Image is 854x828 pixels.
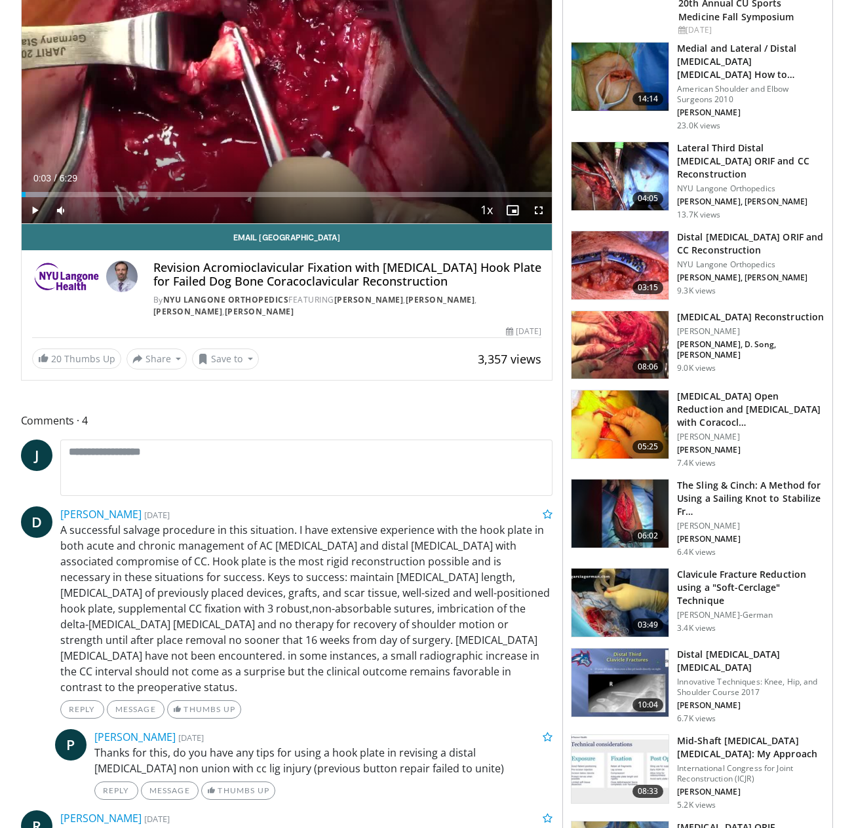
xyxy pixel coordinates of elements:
[21,506,52,538] span: D
[677,547,716,557] p: 6.4K views
[677,787,825,797] p: [PERSON_NAME]
[48,197,74,223] button: Mute
[677,521,825,531] p: [PERSON_NAME]
[60,173,77,183] span: 6:29
[632,529,664,542] span: 06:02
[22,192,553,197] div: Progress Bar
[153,306,223,317] a: [PERSON_NAME]
[571,141,825,220] a: 04:05 Lateral Third Distal [MEDICAL_DATA] ORIF and CC Reconstruction NYU Langone Orthopedics [PER...
[572,142,669,210] img: b53f9957-e81c-4985-86d3-a61d71e8d4c2.150x105_q85_crop-smart_upscale.jpg
[94,781,138,800] a: Reply
[677,610,825,620] p: [PERSON_NAME]-German
[225,306,294,317] a: [PERSON_NAME]
[141,781,199,800] a: Message
[334,294,404,305] a: [PERSON_NAME]
[21,412,553,429] span: Comments 4
[677,84,825,105] p: American Shoulder and Elbow Surgeons 2010
[107,700,165,719] a: Message
[677,568,825,607] h3: Clavicule Fracture Reduction using a "Soft-Cerclage" Technique
[406,294,475,305] a: [PERSON_NAME]
[677,648,825,674] h3: Distal [MEDICAL_DATA] [MEDICAL_DATA]
[677,458,716,468] p: 7.4K views
[677,734,825,761] h3: Mid-Shaft [MEDICAL_DATA] [MEDICAL_DATA]: My Approach
[144,813,170,825] small: [DATE]
[677,623,716,633] p: 3.4K views
[632,440,664,453] span: 05:25
[677,763,825,784] p: International Congress for Joint Reconstruction (ICJR)
[572,231,669,299] img: 975f9b4a-0628-4e1f-be82-64e786784faa.jpg.150x105_q85_crop-smart_upscale.jpg
[677,141,825,181] h3: Lateral Third Distal [MEDICAL_DATA] ORIF and CC Reconstruction
[677,210,720,220] p: 13.7K views
[526,197,552,223] button: Fullscreen
[32,261,101,292] img: NYU Langone Orthopedics
[632,192,664,205] span: 04:05
[60,507,142,521] a: [PERSON_NAME]
[572,390,669,459] img: d03f9492-8e94-45ae-897b-284f95b476c7.150x105_q85_crop-smart_upscale.jpg
[571,648,825,724] a: 10:04 Distal [MEDICAL_DATA] [MEDICAL_DATA] Innovative Techniques: Knee, Hip, and Shoulder Course ...
[178,732,204,743] small: [DATE]
[144,509,170,521] small: [DATE]
[572,569,669,637] img: bb3bdc1e-7513-437e-9f4a-744229089954.150x105_q85_crop-smart_upscale.jpg
[33,173,51,183] span: 0:03
[167,700,241,719] a: Thumbs Up
[60,811,142,825] a: [PERSON_NAME]
[677,42,825,81] h3: Medial and Lateral / Distal [MEDICAL_DATA] [MEDICAL_DATA] How to Manage the Ends
[153,294,541,318] div: By FEATURING , , ,
[677,259,825,270] p: NYU Langone Orthopedics
[677,121,720,131] p: 23.0K views
[478,351,541,367] span: 3,357 views
[678,24,822,36] div: [DATE]
[572,311,669,379] img: 0ba6bed5-01ae-4060-a0a8-5190f10ece6d.150x105_q85_crop-smart_upscale.jpg
[572,480,669,548] img: 7469cecb-783c-4225-a461-0115b718ad32.150x105_q85_crop-smart_upscale.jpg
[677,107,825,118] p: [PERSON_NAME]
[677,231,825,257] h3: Distal [MEDICAL_DATA] ORIF and CC Reconstruction
[677,445,825,455] p: [PERSON_NAME]
[571,310,825,380] a: 08:06 [MEDICAL_DATA] Reconstruction [PERSON_NAME] [PERSON_NAME], D. Song, [PERSON_NAME] 9.0K views
[126,348,187,369] button: Share
[572,649,669,717] img: 4afdc752-6e6b-4503-b008-0f8fdd872bd6.150x105_q85_crop-smart_upscale.jpg
[153,261,541,289] h4: Revision Acromioclavicular Fixation with [MEDICAL_DATA] Hook Plate for Failed Dog Bone Coracoclav...
[94,730,176,744] a: [PERSON_NAME]
[51,352,62,365] span: 20
[60,522,553,695] p: A successful salvage procedure in this situation. I have extensive experience with the hook plate...
[21,440,52,471] a: J
[677,700,825,711] p: [PERSON_NAME]
[677,326,825,337] p: [PERSON_NAME]
[571,479,825,557] a: 06:02 The Sling & Cinch: A Method for Using a Sailing Knot to Stabilize Fr… [PERSON_NAME] [PERSON...
[632,281,664,294] span: 03:15
[22,224,553,250] a: Email [GEOGRAPHIC_DATA]
[571,734,825,810] a: 08:33 Mid-Shaft [MEDICAL_DATA] [MEDICAL_DATA]: My Approach International Congress for Joint Recon...
[94,745,553,776] p: Thanks for this, do you have any tips for using a hook plate in revising a distal [MEDICAL_DATA] ...
[473,197,499,223] button: Playback Rate
[60,700,104,719] a: Reply
[677,800,716,810] p: 5.2K views
[55,729,87,761] a: P
[163,294,289,305] a: NYU Langone Orthopedics
[632,698,664,711] span: 10:04
[571,231,825,300] a: 03:15 Distal [MEDICAL_DATA] ORIF and CC Reconstruction NYU Langone Orthopedics [PERSON_NAME], [PE...
[677,273,825,283] p: [PERSON_NAME], [PERSON_NAME]
[571,390,825,468] a: 05:25 [MEDICAL_DATA] Open Reduction and [MEDICAL_DATA] with Coracocl… [PERSON_NAME] [PERSON_NAME]...
[677,677,825,698] p: Innovative Techniques: Knee, Hip, and Shoulder Course 2017
[677,339,825,360] p: [PERSON_NAME], D. Song, [PERSON_NAME]
[201,781,275,800] a: Thumbs Up
[572,735,669,803] img: 062f5d94-bbec-44ad-8d36-91e69afdd407.150x105_q85_crop-smart_upscale.jpg
[677,197,825,207] p: [PERSON_NAME], [PERSON_NAME]
[677,286,716,296] p: 9.3K views
[572,43,669,111] img: millet_1.png.150x105_q85_crop-smart_upscale.jpg
[632,618,664,631] span: 03:49
[677,363,716,373] p: 9.0K views
[499,197,526,223] button: Enable picture-in-picture mode
[677,432,825,442] p: [PERSON_NAME]
[192,348,259,369] button: Save to
[22,197,48,223] button: Play
[632,92,664,105] span: 14:14
[571,42,825,131] a: 14:14 Medial and Lateral / Distal [MEDICAL_DATA] [MEDICAL_DATA] How to Manage the Ends American S...
[571,568,825,637] a: 03:49 Clavicule Fracture Reduction using a "Soft-Cerclage" Technique [PERSON_NAME]-German 3.4K views
[677,534,825,544] p: [PERSON_NAME]
[677,479,825,518] h3: The Sling & Cinch: A Method for Using a Sailing Knot to Stabilize Fr…
[632,360,664,373] span: 08:06
[677,390,825,429] h3: [MEDICAL_DATA] Open Reduction and [MEDICAL_DATA] with Coracocl…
